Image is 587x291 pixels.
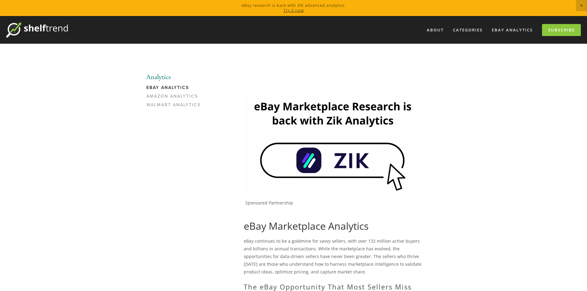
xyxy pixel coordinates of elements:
[244,283,422,291] h2: The eBay Opportunity That Most Sellers Miss
[488,25,537,35] a: eBay Analytics
[146,94,205,102] a: Amazon Analytics
[283,7,304,13] a: Try it now
[423,25,448,35] a: About
[244,220,422,232] h1: eBay Marketplace Analytics
[245,200,422,206] p: Sponsored Partnership
[146,102,205,111] a: Walmart Analytics
[6,22,68,38] img: ShelfTrend
[146,73,205,81] li: Analytics
[244,94,422,194] img: Zik Analytics Sponsored Ad
[449,25,487,35] div: Categories
[244,237,422,276] p: eBay continues to be a goldmine for savvy sellers, with over 132 million active buyers and billio...
[146,85,205,94] a: eBay Analytics
[542,24,581,36] a: Subscribe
